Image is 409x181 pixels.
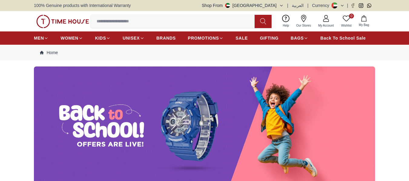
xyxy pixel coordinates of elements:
button: العربية [292,2,304,8]
a: KIDS [95,33,110,44]
span: GIFTING [260,35,279,41]
img: ... [36,15,89,28]
a: Back To School Sale [320,33,366,44]
span: My Account [316,23,336,28]
div: Currency [312,2,332,8]
a: Our Stores [293,14,315,29]
span: | [287,2,289,8]
span: | [347,2,348,8]
a: Home [40,50,58,56]
a: BRANDS [157,33,176,44]
button: Shop From[GEOGRAPHIC_DATA] [202,2,284,8]
a: Instagram [359,3,363,8]
a: PROMOTIONS [188,33,224,44]
span: UNISEX [123,35,140,41]
a: 0Wishlist [338,14,355,29]
span: SALE [236,35,248,41]
a: Whatsapp [367,3,371,8]
span: BAGS [291,35,304,41]
span: PROMOTIONS [188,35,219,41]
span: Back To School Sale [320,35,366,41]
span: Help [280,23,292,28]
a: Help [279,14,293,29]
span: Our Stores [294,23,313,28]
span: | [307,2,308,8]
span: KIDS [95,35,106,41]
a: UNISEX [123,33,144,44]
span: Wishlist [339,23,354,28]
img: United Arab Emirates [225,3,230,8]
span: MEN [34,35,44,41]
span: 100% Genuine products with International Warranty [34,2,131,8]
a: GIFTING [260,33,279,44]
span: BRANDS [157,35,176,41]
a: Facebook [351,3,355,8]
span: My Bag [356,23,371,27]
span: 0 [349,14,354,18]
nav: Breadcrumb [34,45,375,60]
a: BAGS [291,33,308,44]
a: MEN [34,33,48,44]
span: WOMEN [61,35,78,41]
button: My Bag [355,14,373,28]
a: SALE [236,33,248,44]
a: WOMEN [61,33,83,44]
